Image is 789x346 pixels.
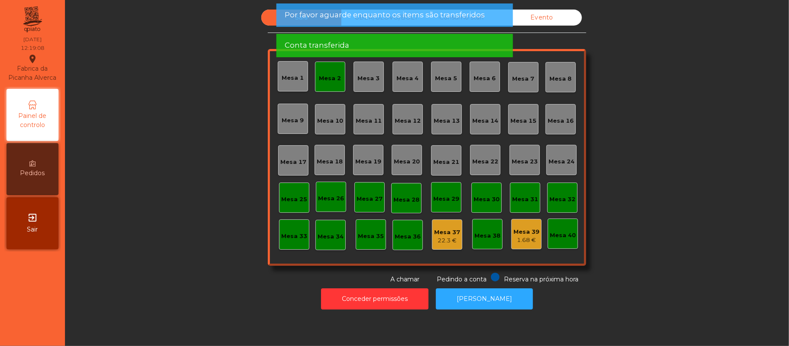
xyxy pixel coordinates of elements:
div: Mesa 40 [550,231,576,240]
div: Mesa 38 [474,232,500,240]
div: Mesa 12 [395,117,421,125]
div: Mesa 9 [282,116,304,125]
img: qpiato [22,4,43,35]
div: Mesa 26 [318,194,344,203]
div: Mesa 2 [319,74,341,83]
span: Conta transferida [285,40,349,51]
span: Sair [27,225,38,234]
div: [DATE] [23,36,42,43]
div: Mesa 11 [356,117,382,125]
div: Mesa 24 [549,157,575,166]
div: Mesa 31 [512,195,538,204]
span: Painel de controlo [9,111,56,130]
div: Mesa 19 [355,157,381,166]
div: Mesa 32 [549,195,575,204]
span: A chamar [390,275,419,283]
i: location_on [27,54,38,64]
div: Sala [261,10,341,26]
button: [PERSON_NAME] [436,288,533,310]
div: Mesa 27 [357,195,383,203]
div: 22.3 € [434,236,460,245]
div: Mesa 28 [393,196,419,204]
div: Mesa 29 [433,195,459,203]
div: Mesa 16 [548,117,574,125]
div: Mesa 36 [395,232,421,241]
div: Mesa 8 [550,75,572,83]
div: Mesa 22 [472,157,498,166]
div: 1.68 € [513,236,539,245]
div: Mesa 37 [434,228,460,237]
div: Evento [502,10,582,26]
div: Mesa 7 [513,75,535,83]
div: Mesa 10 [317,117,343,125]
div: Mesa 4 [397,74,419,83]
div: Mesa 23 [512,157,538,166]
div: Mesa 5 [435,74,458,83]
div: Mesa 33 [281,232,307,241]
div: Mesa 25 [281,195,307,204]
div: Mesa 35 [358,232,384,241]
div: 12:19:08 [21,44,44,52]
div: Mesa 30 [474,195,500,204]
div: Mesa 17 [280,158,306,166]
span: Por favor aguarde enquanto os items são transferidos [285,10,485,20]
div: Mesa 15 [510,117,536,125]
div: Mesa 14 [472,117,498,125]
button: Conceder permissões [321,288,429,310]
i: exit_to_app [27,212,38,223]
div: Mesa 6 [474,74,496,83]
div: Mesa 21 [433,158,459,166]
div: Mesa 34 [318,232,344,241]
span: Pedindo a conta [437,275,487,283]
div: Mesa 3 [358,74,380,83]
div: Mesa 20 [394,157,420,166]
div: Fabrica da Picanha Alverca [7,54,58,82]
span: Pedidos [20,169,45,178]
div: Mesa 39 [513,228,539,236]
div: Mesa 13 [434,117,460,125]
span: Reserva na próxima hora [504,275,578,283]
div: Mesa 1 [282,74,304,82]
div: Mesa 18 [317,157,343,166]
